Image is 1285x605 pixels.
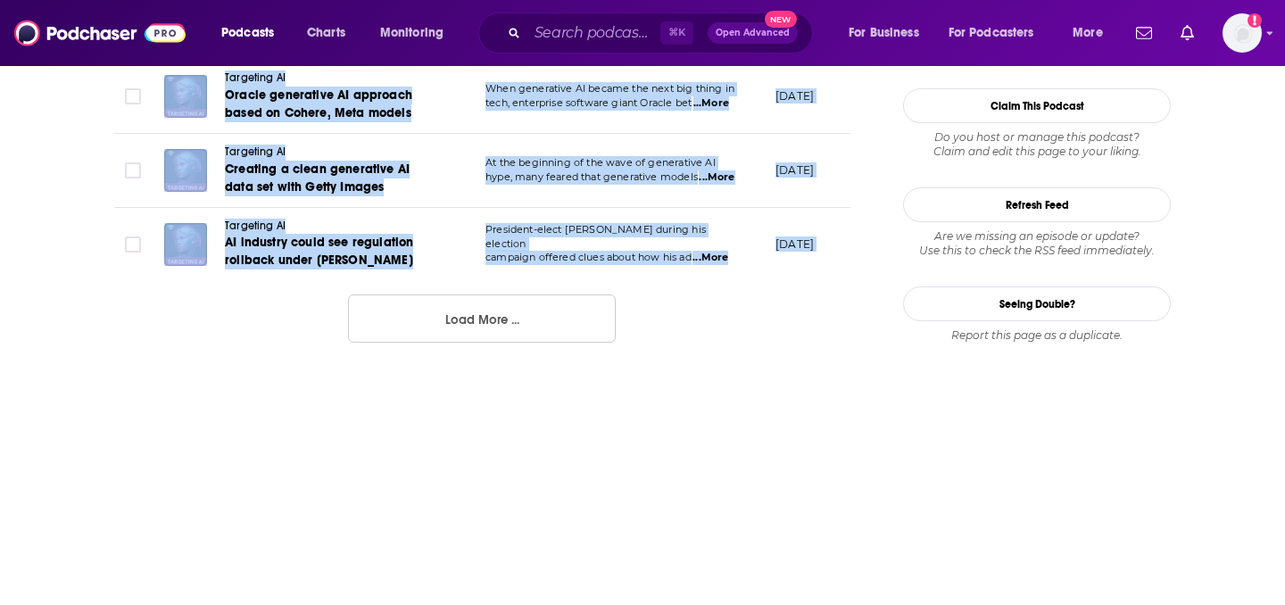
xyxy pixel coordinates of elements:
[903,187,1171,222] button: Refresh Feed
[937,19,1060,47] button: open menu
[903,88,1171,123] button: Claim This Podcast
[125,236,141,253] span: Toggle select row
[225,235,413,268] span: AI industry could see regulation rollback under [PERSON_NAME]
[775,236,814,252] p: [DATE]
[348,294,616,343] button: Load More ...
[368,19,467,47] button: open menu
[775,88,814,104] p: [DATE]
[225,87,412,120] span: Oracle generative AI approach based on Cohere, Meta models
[1223,13,1262,53] span: Logged in as Marketing09
[225,71,286,84] span: Targeting AI
[1248,13,1262,28] svg: Add a profile image
[903,229,1171,258] div: Are we missing an episode or update? Use this to check the RSS feed immediately.
[485,156,716,169] span: At the beginning of the wave of generative AI
[849,21,919,46] span: For Business
[225,234,439,269] a: AI industry could see regulation rollback under [PERSON_NAME]
[1223,13,1262,53] img: User Profile
[1073,21,1103,46] span: More
[485,170,698,183] span: hype, many feared that generative models
[660,21,693,45] span: ⌘ K
[903,286,1171,321] a: Seeing Double?
[716,29,790,37] span: Open Advanced
[495,12,830,54] div: Search podcasts, credits, & more...
[708,22,798,44] button: Open AdvancedNew
[527,19,660,47] input: Search podcasts, credits, & more...
[221,21,274,46] span: Podcasts
[380,21,444,46] span: Monitoring
[485,82,734,95] span: When generative AI became the next big thing in
[693,96,729,111] span: ...More
[903,130,1171,159] div: Claim and edit this page to your liking.
[1223,13,1262,53] button: Show profile menu
[485,251,692,263] span: campaign offered clues about how his ad
[295,19,356,47] a: Charts
[225,161,439,196] a: Creating a clean generative AI data set with Getty Images
[307,21,345,46] span: Charts
[485,223,706,250] span: President-elect [PERSON_NAME] during his election
[225,87,439,122] a: Oracle generative AI approach based on Cohere, Meta models
[903,328,1171,343] div: Report this page as a duplicate.
[1129,18,1159,48] a: Show notifications dropdown
[775,162,814,178] p: [DATE]
[949,21,1034,46] span: For Podcasters
[836,19,941,47] button: open menu
[1173,18,1201,48] a: Show notifications dropdown
[14,16,186,50] img: Podchaser - Follow, Share and Rate Podcasts
[225,145,286,158] span: Targeting AI
[1060,19,1125,47] button: open menu
[225,220,286,232] span: Targeting AI
[125,88,141,104] span: Toggle select row
[485,96,692,109] span: tech, enterprise software giant Oracle bet
[225,219,439,235] a: Targeting AI
[765,11,797,28] span: New
[209,19,297,47] button: open menu
[903,130,1171,145] span: Do you host or manage this podcast?
[692,251,728,265] span: ...More
[699,170,734,185] span: ...More
[125,162,141,178] span: Toggle select row
[225,162,410,195] span: Creating a clean generative AI data set with Getty Images
[225,70,439,87] a: Targeting AI
[225,145,439,161] a: Targeting AI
